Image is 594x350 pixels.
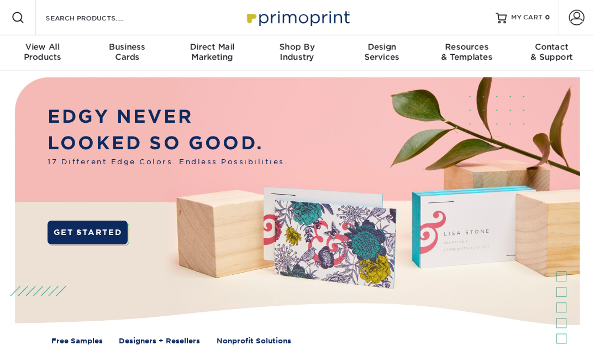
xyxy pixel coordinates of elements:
[242,6,353,29] img: Primoprint
[339,35,424,71] a: DesignServices
[170,42,255,62] div: Marketing
[509,35,594,71] a: Contact& Support
[509,42,594,52] span: Contact
[424,42,509,62] div: & Templates
[48,103,287,130] p: EDGY NEVER
[511,13,543,23] span: MY CART
[509,42,594,62] div: & Support
[48,130,287,156] p: LOOKED SO GOOD.
[85,35,170,71] a: BusinessCards
[170,42,255,52] span: Direct Mail
[255,42,340,52] span: Shop By
[119,336,200,346] a: Designers + Resellers
[85,42,170,62] div: Cards
[424,42,509,52] span: Resources
[48,221,128,244] a: GET STARTED
[85,42,170,52] span: Business
[339,42,424,62] div: Services
[424,35,509,71] a: Resources& Templates
[45,11,153,24] input: SEARCH PRODUCTS.....
[217,336,291,346] a: Nonprofit Solutions
[48,156,287,167] span: 17 Different Edge Colors. Endless Possibilities.
[545,14,550,22] span: 0
[339,42,424,52] span: Design
[170,35,255,71] a: Direct MailMarketing
[255,42,340,62] div: Industry
[255,35,340,71] a: Shop ByIndustry
[51,336,103,346] a: Free Samples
